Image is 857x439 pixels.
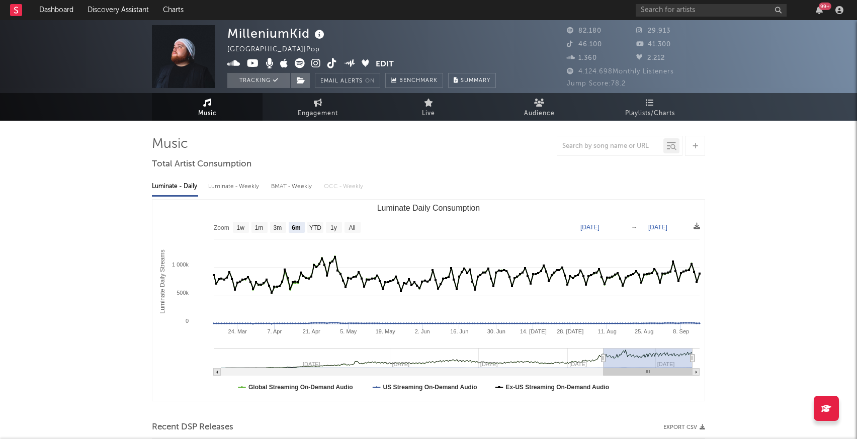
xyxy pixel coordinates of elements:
[159,249,166,313] text: Luminate Daily Streams
[673,328,689,334] text: 8. Sep
[557,328,583,334] text: 28. [DATE]
[152,158,251,170] span: Total Artist Consumption
[177,290,189,296] text: 500k
[385,73,443,88] a: Benchmark
[580,224,599,231] text: [DATE]
[816,6,823,14] button: 99+
[631,224,637,231] text: →
[450,328,468,334] text: 16. Jun
[567,41,602,48] span: 46.100
[208,178,261,195] div: Luminate - Weekly
[237,224,245,231] text: 1w
[448,73,496,88] button: Summary
[292,224,300,231] text: 6m
[487,328,505,334] text: 30. Jun
[383,384,477,391] text: US Streaming On-Demand Audio
[373,93,484,121] a: Live
[567,68,674,75] span: 4.124.698 Monthly Listeners
[365,78,375,84] em: On
[567,28,602,34] span: 82.180
[636,55,665,61] span: 2.212
[152,93,263,121] a: Music
[377,204,480,212] text: Luminate Daily Consumption
[152,178,198,195] div: Luminate - Daily
[422,108,435,120] span: Live
[340,328,357,334] text: 5. May
[635,328,653,334] text: 25. Aug
[298,108,338,120] span: Engagement
[376,328,396,334] text: 19. May
[625,108,675,120] span: Playlists/Charts
[506,384,610,391] text: Ex-US Streaming On-Demand Audio
[567,80,626,87] span: Jump Score: 78.2
[484,93,594,121] a: Audience
[198,108,217,120] span: Music
[461,78,490,83] span: Summary
[303,328,320,334] text: 21. Apr
[263,93,373,121] a: Engagement
[227,44,331,56] div: [GEOGRAPHIC_DATA] | Pop
[819,3,831,10] div: 99 +
[636,4,787,17] input: Search for artists
[152,421,233,433] span: Recent DSP Releases
[152,200,705,401] svg: Luminate Daily Consumption
[172,261,189,268] text: 1 000k
[227,25,327,42] div: MilleniumKid
[214,224,229,231] text: Zoom
[315,73,380,88] button: Email AlertsOn
[330,224,337,231] text: 1y
[309,224,321,231] text: YTD
[415,328,430,334] text: 2. Jun
[248,384,353,391] text: Global Streaming On-Demand Audio
[349,224,355,231] text: All
[598,328,617,334] text: 11. Aug
[255,224,264,231] text: 1m
[376,58,394,71] button: Edit
[636,41,671,48] span: 41.300
[271,178,314,195] div: BMAT - Weekly
[520,328,547,334] text: 14. [DATE]
[186,318,189,324] text: 0
[228,328,247,334] text: 24. Mar
[267,328,282,334] text: 7. Apr
[227,73,290,88] button: Tracking
[648,224,667,231] text: [DATE]
[274,224,282,231] text: 3m
[594,93,705,121] a: Playlists/Charts
[557,142,663,150] input: Search by song name or URL
[663,424,705,430] button: Export CSV
[567,55,597,61] span: 1.360
[399,75,438,87] span: Benchmark
[524,108,555,120] span: Audience
[636,28,670,34] span: 29.913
